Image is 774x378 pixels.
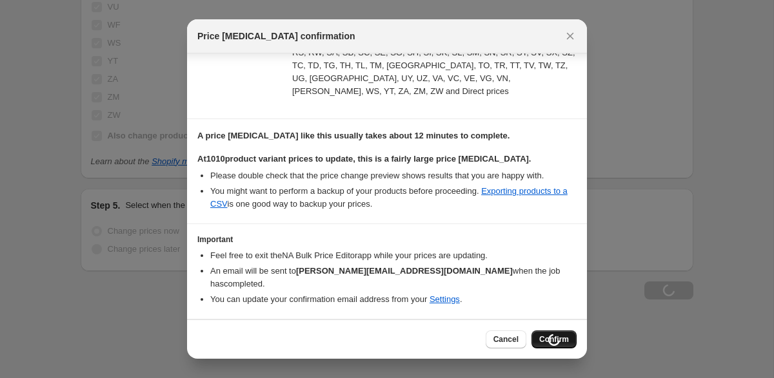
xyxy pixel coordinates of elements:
[210,186,568,209] a: Exporting products to a CSV
[197,234,577,245] h3: Important
[197,30,355,43] span: Price [MEDICAL_DATA] confirmation
[210,249,577,262] li: Feel free to exit the NA Bulk Price Editor app while your prices are updating.
[210,169,577,182] li: Please double check that the price change preview shows results that you are happy with.
[210,265,577,290] li: An email will be sent to when the job has completed .
[493,334,519,345] span: Cancel
[296,266,513,276] b: [PERSON_NAME][EMAIL_ADDRESS][DOMAIN_NAME]
[210,185,577,211] li: You might want to perform a backup of your products before proceeding. is one good way to backup ...
[197,154,531,164] b: At 1010 product variant prices to update, this is a fairly large price [MEDICAL_DATA].
[430,294,460,304] a: Settings
[561,27,579,45] button: Close
[210,293,577,306] li: You can update your confirmation email address from your .
[486,330,526,348] button: Cancel
[197,131,510,140] b: A price [MEDICAL_DATA] like this usually takes about 12 minutes to complete.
